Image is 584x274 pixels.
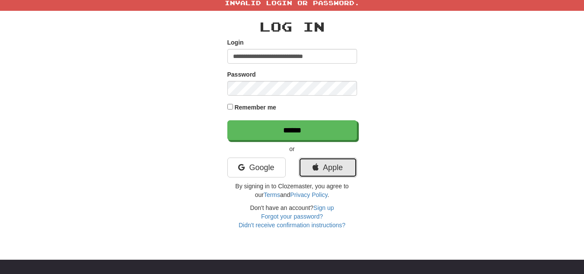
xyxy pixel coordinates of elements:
label: Password [227,70,256,79]
div: Don't have an account? [227,203,357,229]
h2: Log In [227,19,357,34]
a: Forgot your password? [261,213,323,220]
label: Remember me [234,103,276,112]
a: Privacy Policy [290,191,327,198]
a: Google [227,158,286,177]
p: or [227,145,357,153]
a: Apple [299,158,357,177]
label: Login [227,38,244,47]
p: By signing in to Clozemaster, you agree to our and . [227,182,357,199]
a: Didn't receive confirmation instructions? [239,222,345,229]
a: Terms [264,191,280,198]
a: Sign up [313,204,334,211]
